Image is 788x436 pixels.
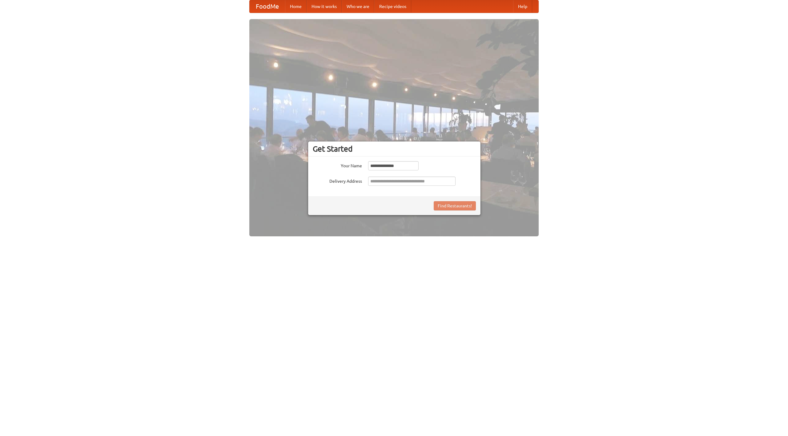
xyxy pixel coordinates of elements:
a: FoodMe [250,0,285,13]
a: Help [513,0,532,13]
a: How it works [307,0,342,13]
a: Who we are [342,0,374,13]
label: Your Name [313,161,362,169]
a: Home [285,0,307,13]
h3: Get Started [313,144,476,153]
label: Delivery Address [313,177,362,184]
button: Find Restaurants! [434,201,476,210]
a: Recipe videos [374,0,411,13]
